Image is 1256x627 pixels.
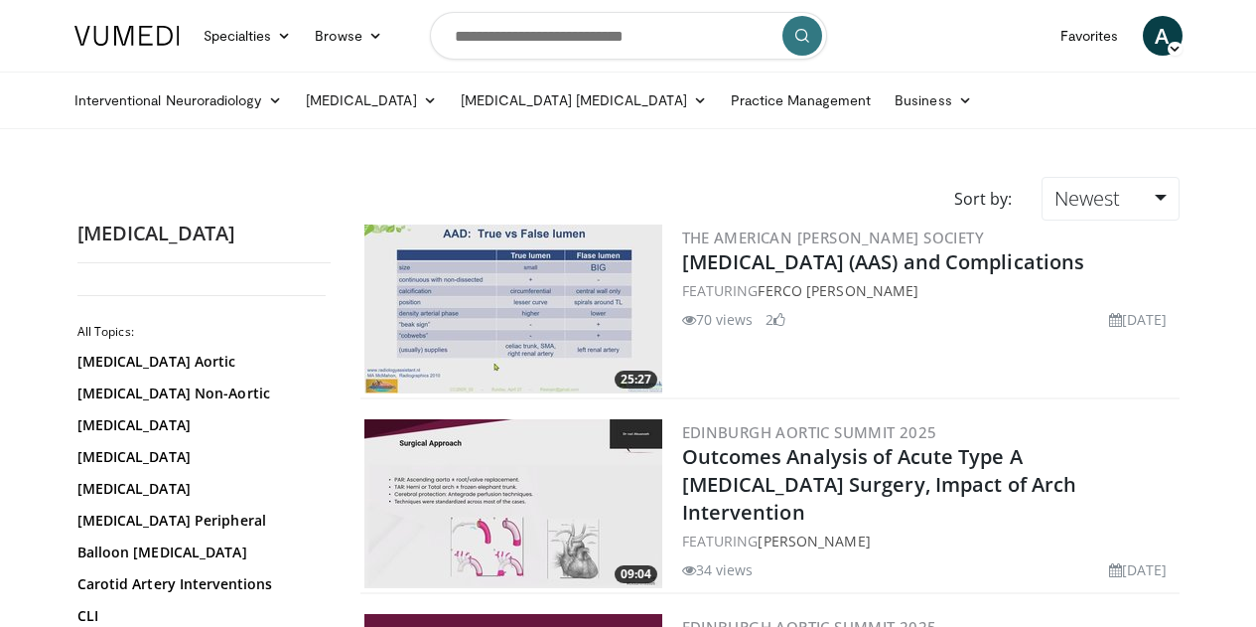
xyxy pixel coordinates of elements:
li: 70 views [682,309,754,330]
a: [MEDICAL_DATA] [77,415,321,435]
a: Browse [303,16,394,56]
a: Business [883,80,984,120]
a: Edinburgh Aortic Summit 2025 [682,422,937,442]
img: VuMedi Logo [74,26,180,46]
a: The American [PERSON_NAME] Society [682,228,985,247]
a: [MEDICAL_DATA] Non-Aortic [77,384,321,403]
a: 09:04 [364,419,662,588]
a: CLI [77,606,321,626]
span: 09:04 [615,565,657,583]
a: [MEDICAL_DATA] [77,447,321,467]
div: Sort by: [939,177,1027,221]
a: [PERSON_NAME] [758,532,870,550]
input: Search topics, interventions [430,12,827,60]
a: Outcomes Analysis of Acute Type A [MEDICAL_DATA] Surgery, Impact of Arch Intervention [682,443,1077,526]
li: 34 views [682,559,754,580]
li: 2 [766,309,785,330]
a: [MEDICAL_DATA] (AAS) and Complications [682,248,1085,275]
a: [MEDICAL_DATA] Peripheral [77,511,321,531]
h2: [MEDICAL_DATA] [77,221,331,246]
a: Specialties [192,16,304,56]
span: 25:27 [615,371,657,389]
a: 25:27 [364,225,662,393]
a: Newest [1042,177,1179,221]
li: [DATE] [1109,309,1168,330]
a: [MEDICAL_DATA] [294,80,449,120]
a: Ferco [PERSON_NAME] [758,281,918,300]
a: [MEDICAL_DATA] [77,479,321,499]
a: Practice Management [719,80,883,120]
a: Interventional Neuroradiology [63,80,294,120]
div: FEATURING [682,280,1176,301]
a: [MEDICAL_DATA] [MEDICAL_DATA] [449,80,719,120]
span: Newest [1054,185,1120,212]
img: 6ccc95e5-92fb-4556-ac88-59144b238c7c.300x170_q85_crop-smart_upscale.jpg [364,225,662,393]
h2: All Topics: [77,324,326,340]
a: [MEDICAL_DATA] Aortic [77,352,321,372]
a: Carotid Artery Interventions [77,574,321,594]
li: [DATE] [1109,559,1168,580]
img: 26a9dba5-2163-41b9-a54c-4b62980f7073.300x170_q85_crop-smart_upscale.jpg [364,419,662,588]
div: FEATURING [682,531,1176,551]
a: Balloon [MEDICAL_DATA] [77,543,321,562]
a: Favorites [1048,16,1131,56]
a: A [1143,16,1183,56]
